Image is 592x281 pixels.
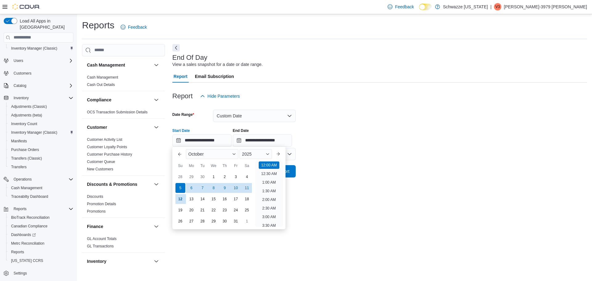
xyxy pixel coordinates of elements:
button: Previous Month [175,149,185,159]
button: Customers [1,69,76,78]
div: day-15 [209,194,219,204]
span: Transfers [11,165,27,169]
span: Cash Out Details [87,82,115,87]
span: Promotion Details [87,202,116,206]
span: Customer Purchase History [87,152,132,157]
span: Promotions [87,209,106,214]
button: Metrc Reconciliation [6,239,76,248]
span: Email Subscription [195,70,234,83]
div: day-11 [242,183,252,193]
a: Adjustments (beta) [9,112,45,119]
span: Purchase Orders [9,146,73,153]
button: Traceabilty Dashboard [6,192,76,201]
div: Vaughan-3979 Turner [494,3,501,10]
h3: End Of Day [172,54,208,61]
span: Inventory Manager (Classic) [9,45,73,52]
span: Operations [11,176,73,183]
div: day-1 [209,172,219,182]
span: Cash Management [11,185,42,190]
span: BioTrack Reconciliation [9,214,73,221]
a: Traceabilty Dashboard [9,193,51,200]
span: Traceabilty Dashboard [9,193,73,200]
a: Cash Management [87,75,118,79]
span: Inventory [14,96,29,100]
a: GL Account Totals [87,237,117,241]
div: Compliance [82,108,165,118]
li: 2:30 AM [260,205,278,212]
span: Inventory [11,94,73,102]
button: Open list of options [287,152,292,157]
div: day-28 [198,216,208,226]
div: day-29 [187,172,196,182]
button: Next month [273,149,283,159]
div: day-24 [231,205,241,215]
button: Hide Parameters [198,90,242,102]
span: Transfers (Classic) [9,155,73,162]
h3: Customer [87,124,107,130]
span: BioTrack Reconciliation [11,215,50,220]
span: Manifests [9,137,73,145]
button: Finance [153,223,160,230]
div: Mo [187,161,196,171]
a: Manifests [9,137,29,145]
button: Compliance [87,97,151,103]
span: Reports [9,248,73,256]
a: Dashboards [9,231,38,238]
button: Inventory Manager (Classic) [6,44,76,53]
a: Adjustments (Classic) [9,103,49,110]
span: Adjustments (beta) [9,112,73,119]
h3: Finance [87,223,103,230]
button: Catalog [1,81,76,90]
div: day-18 [242,194,252,204]
h3: Cash Management [87,62,125,68]
div: Th [220,161,230,171]
div: Su [175,161,185,171]
div: day-2 [220,172,230,182]
span: Operations [14,177,32,182]
a: Canadian Compliance [9,222,50,230]
span: Inventory Manager (Classic) [9,129,73,136]
a: Inventory Manager (Classic) [9,45,60,52]
button: Next [172,44,180,51]
h3: Compliance [87,97,111,103]
div: Finance [82,235,165,252]
span: Metrc Reconciliation [9,240,73,247]
span: Reports [14,206,27,211]
div: day-12 [175,194,185,204]
button: Inventory Count [6,120,76,128]
span: 2025 [242,152,252,157]
span: Canadian Compliance [9,222,73,230]
a: Discounts [87,194,103,199]
a: OCS Transaction Submission Details [87,110,148,114]
a: Feedback [385,1,416,13]
span: Inventory Count [9,120,73,128]
p: | [490,3,491,10]
div: Cash Management [82,74,165,91]
p: Schwazze [US_STATE] [443,3,488,10]
div: day-22 [209,205,219,215]
div: day-29 [209,216,219,226]
button: Adjustments (beta) [6,111,76,120]
span: Inventory Count [11,121,37,126]
input: Dark Mode [419,4,432,10]
div: day-13 [187,194,196,204]
button: Operations [11,176,34,183]
button: Finance [87,223,151,230]
li: 12:30 AM [259,170,279,177]
span: Canadian Compliance [11,224,47,229]
li: 2:00 AM [260,196,278,203]
div: October, 2025 [175,171,253,227]
span: Washington CCRS [9,257,73,264]
button: Discounts & Promotions [153,181,160,188]
a: Customer Queue [87,160,115,164]
div: Fr [231,161,241,171]
span: Cash Management [9,184,73,192]
div: day-7 [198,183,208,193]
div: Sa [242,161,252,171]
button: Customer [87,124,151,130]
span: Inventory Manager (Classic) [11,130,57,135]
a: Cash Management [9,184,45,192]
div: day-25 [242,205,252,215]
